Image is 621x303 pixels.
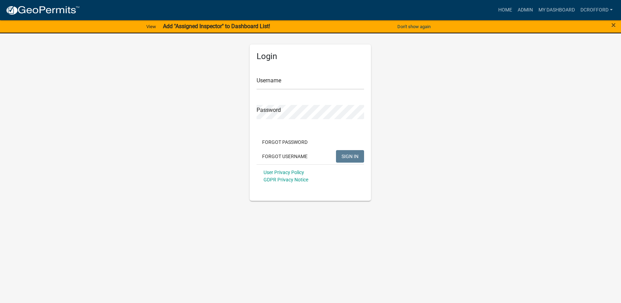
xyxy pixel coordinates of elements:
button: Don't show again [395,21,433,32]
a: Home [495,3,515,17]
a: Admin [515,3,536,17]
button: Forgot Password [257,136,313,148]
button: Forgot Username [257,150,313,163]
a: GDPR Privacy Notice [264,177,308,182]
a: User Privacy Policy [264,170,304,175]
a: View [144,21,159,32]
button: SIGN IN [336,150,364,163]
strong: Add "Assigned Inspector" to Dashboard List! [163,23,270,30]
button: Close [611,21,616,29]
span: × [611,20,616,30]
h5: Login [257,51,364,62]
span: SIGN IN [342,153,359,159]
a: dcrofford [578,3,615,17]
a: My Dashboard [536,3,578,17]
